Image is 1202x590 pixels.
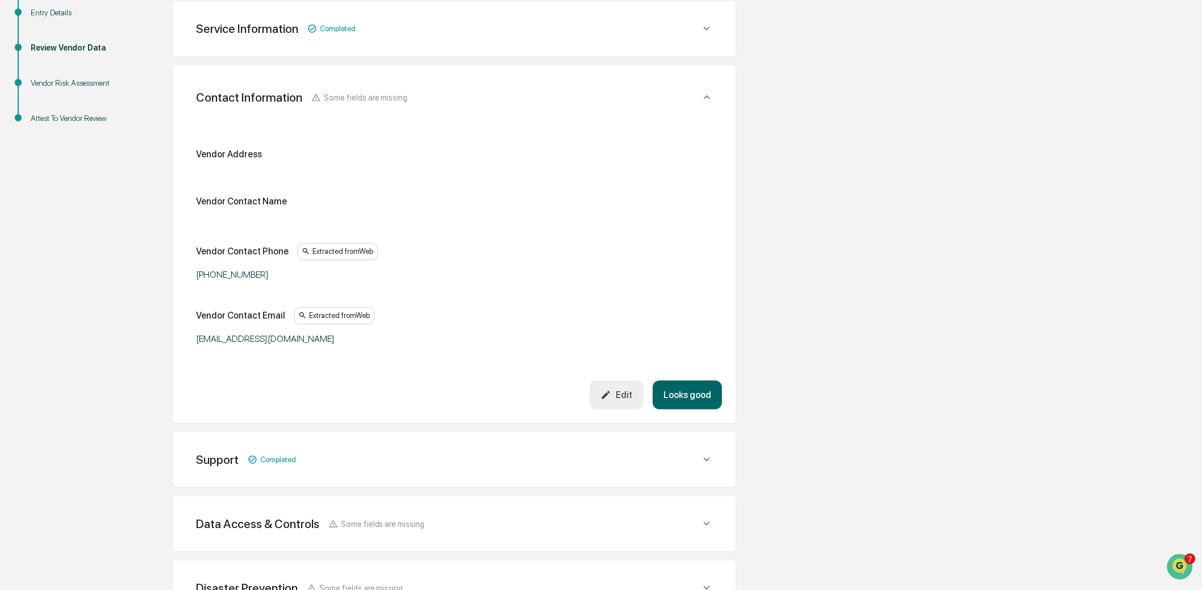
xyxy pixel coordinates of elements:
[193,90,207,103] button: Start new chat
[80,281,137,290] a: Powered byPylon
[101,185,124,194] span: Sep 11
[196,333,480,344] div: [EMAIL_ADDRESS][DOMAIN_NAME]
[23,232,73,243] span: Preclearance
[31,77,124,89] div: Vendor Risk Assessment
[35,185,92,194] span: [PERSON_NAME]
[7,227,78,248] a: 🖐️Preclearance
[24,86,44,107] img: 8933085812038_c878075ebb4cc5468115_72.jpg
[51,86,186,98] div: Start new chat
[187,79,722,116] div: Contact InformationSome fields are missing
[341,519,425,529] span: Some fields are missing
[196,196,287,207] div: Vendor Contact Name
[94,232,141,243] span: Attestations
[11,125,76,135] div: Past conversations
[31,42,124,54] div: Review Vendor Data
[11,233,20,242] div: 🖐️
[196,149,262,160] div: Vendor Address
[196,453,239,467] div: Support
[23,253,72,265] span: Data Lookup
[82,233,91,242] div: 🗄️
[196,22,298,36] div: Service Information
[94,154,98,163] span: •
[113,281,137,290] span: Pylon
[31,112,124,124] div: Attest To Vendor Review
[196,90,302,104] div: Contact Information
[23,154,32,164] img: 1746055101610-c473b297-6a78-478c-a979-82029cc54cd1
[600,390,632,400] div: Edit
[187,446,722,474] div: SupportCompleted
[196,246,289,257] div: Vendor Contact Phone
[11,143,30,161] img: Jack Rasmussen
[31,7,124,19] div: Entry Details
[187,510,722,538] div: Data Access & ControlsSome fields are missing
[11,254,20,263] div: 🔎
[176,123,207,137] button: See all
[11,174,30,192] img: Alexandra Stickelman
[320,24,356,33] span: Completed
[653,380,722,409] button: Looks good
[187,15,722,43] div: Service InformationCompleted
[51,98,156,107] div: We're available if you need us!
[324,93,408,102] span: Some fields are missing
[7,249,76,269] a: 🔎Data Lookup
[35,154,92,163] span: [PERSON_NAME]
[11,86,32,107] img: 1746055101610-c473b297-6a78-478c-a979-82029cc54cd1
[590,380,644,409] button: Edit
[11,23,207,41] p: How can we help?
[196,310,285,321] div: Vendor Contact Email
[94,185,98,194] span: •
[196,269,480,280] div: [PHONE_NUMBER]
[78,227,145,248] a: 🗄️Attestations
[101,154,124,163] span: [DATE]
[260,455,296,464] span: Completed
[294,307,374,324] div: Extracted from Web
[187,116,722,409] div: Service InformationCompleted
[298,243,378,260] div: Extracted from Web
[196,517,319,531] div: Data Access & Controls
[1166,553,1196,583] iframe: Open customer support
